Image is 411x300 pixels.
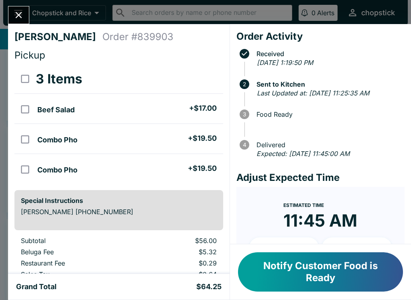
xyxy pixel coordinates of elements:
h5: + $19.50 [188,134,217,143]
p: $5.32 [138,248,217,256]
table: orders table [14,237,223,282]
h3: 3 Items [36,71,82,87]
p: $56.00 [138,237,217,245]
p: Beluga Fee [21,248,126,256]
h5: Grand Total [16,282,57,292]
p: [PERSON_NAME] [PHONE_NUMBER] [21,208,217,216]
button: + 10 [249,237,319,257]
em: [DATE] 1:19:50 PM [257,59,313,67]
span: Estimated Time [283,202,324,208]
table: orders table [14,65,223,184]
button: + 20 [322,237,392,257]
h5: + $19.50 [188,164,217,173]
button: Close [8,6,29,24]
h4: Adjust Expected Time [236,172,405,184]
span: Sent to Kitchen [252,81,405,88]
h5: Combo Pho [37,135,77,145]
p: Restaurant Fee [21,259,126,267]
p: Sales Tax [21,270,126,278]
span: Food Ready [252,111,405,118]
button: Notify Customer Food is Ready [238,252,403,292]
span: Delivered [252,141,405,148]
h5: $64.25 [196,282,222,292]
time: 11:45 AM [283,210,357,231]
h6: Special Instructions [21,197,217,205]
em: Expected: [DATE] 11:45:00 AM [256,150,350,158]
h4: Order # 839903 [102,31,173,43]
h5: Combo Pho [37,165,77,175]
em: Last Updated at: [DATE] 11:25:35 AM [257,89,369,97]
h5: + $17.00 [189,103,217,113]
h4: [PERSON_NAME] [14,31,102,43]
text: 2 [243,81,246,87]
h4: Order Activity [236,30,405,43]
span: Pickup [14,49,45,61]
p: $0.29 [138,259,217,267]
p: $2.64 [138,270,217,278]
span: Received [252,50,405,57]
text: 4 [242,142,246,148]
h5: Beef Salad [37,105,75,115]
p: Subtotal [21,237,126,245]
text: 3 [243,111,246,118]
